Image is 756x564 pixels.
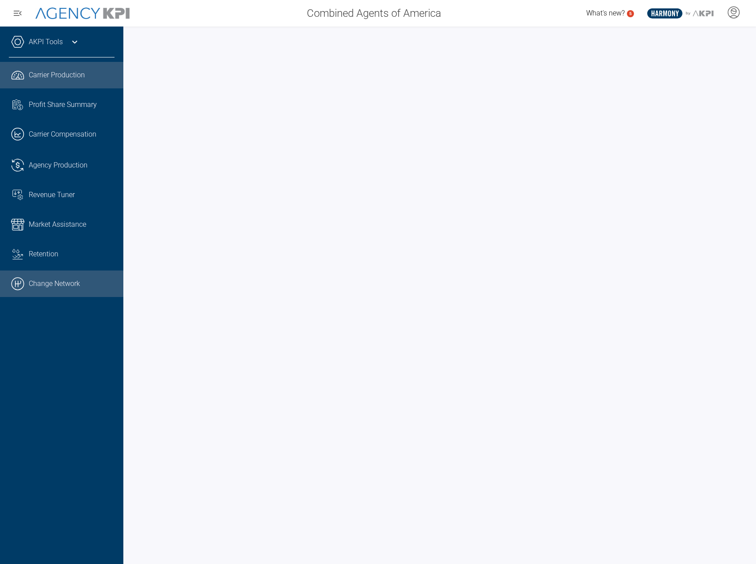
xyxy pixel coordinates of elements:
[29,249,115,259] div: Retention
[29,99,97,110] span: Profit Share Summary
[29,160,88,171] span: Agency Production
[586,9,625,17] span: What's new?
[29,129,96,140] span: Carrier Compensation
[29,37,63,47] a: AKPI Tools
[29,219,86,230] span: Market Assistance
[629,11,632,16] text: 5
[627,10,634,17] a: 5
[35,8,130,19] img: AgencyKPI
[29,190,75,200] span: Revenue Tuner
[307,5,441,21] span: Combined Agents of America
[29,70,85,80] span: Carrier Production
